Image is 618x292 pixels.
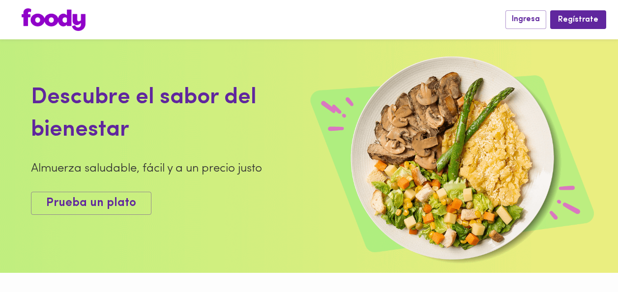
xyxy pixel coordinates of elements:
[31,192,151,215] button: Prueba un plato
[550,10,606,29] button: Regístrate
[22,8,86,31] img: logo.png
[505,10,546,29] button: Ingresa
[31,160,278,177] div: Almuerza saludable, fácil y a un precio justo
[46,196,136,210] span: Prueba un plato
[558,15,598,25] span: Regístrate
[512,15,540,24] span: Ingresa
[31,82,278,146] div: Descubre el sabor del bienestar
